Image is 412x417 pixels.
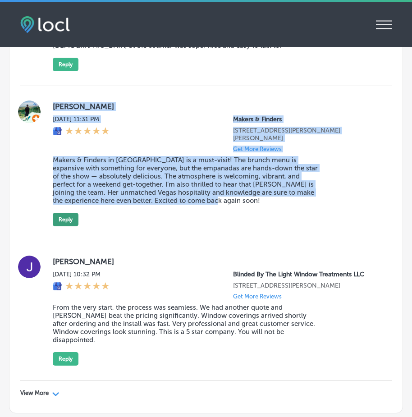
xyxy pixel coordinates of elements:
div: 5 Stars [65,282,110,292]
div: 5 Stars [65,127,110,137]
button: Reply [53,213,78,226]
button: Reply [53,58,78,71]
blockquote: Makers & Finders in [GEOGRAPHIC_DATA] is a must-visit! The brunch menu is expansive with somethin... [53,156,320,205]
p: Get More Reviews [233,293,282,300]
label: [DATE] 10:32 PM [53,270,110,278]
p: 12415 McKinley Hwy [233,282,377,289]
blockquote: From the very start, the process was seamless. We had another quote and [PERSON_NAME] beat the pr... [53,303,320,344]
label: [PERSON_NAME] [53,257,377,266]
p: 75 S Valle Verde Dr #260 [233,127,377,142]
p: Blinded By The Light Window Treatments LLC [233,270,377,278]
img: fda3e92497d09a02dc62c9cd864e3231.png [20,16,70,33]
label: [DATE] 11:31 PM [53,115,110,123]
button: Reply [53,352,78,366]
label: [PERSON_NAME] [53,102,377,111]
p: Makers & Finders [233,115,377,123]
p: Get More Reviews [233,146,282,152]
